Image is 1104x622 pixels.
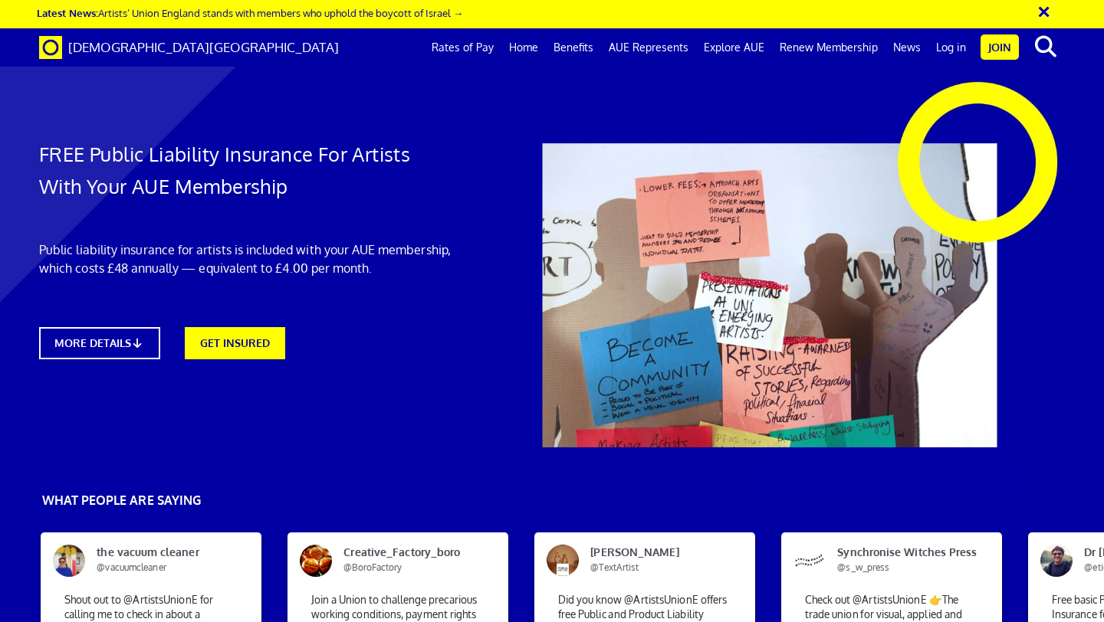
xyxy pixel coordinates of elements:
strong: Latest News: [37,6,98,19]
a: GET INSURED [185,327,285,359]
p: Public liability insurance for artists is included with your AUE membership, which costs £48 annu... [39,241,453,277]
span: Creative_Factory_boro [332,545,479,575]
span: @vacuumcleaner [97,561,166,573]
span: [DEMOGRAPHIC_DATA][GEOGRAPHIC_DATA] [68,39,339,55]
a: MORE DETAILS [39,327,160,359]
h1: FREE Public Liability Insurance For Artists With Your AUE Membership [39,138,453,202]
a: Log in [928,28,974,67]
a: Rates of Pay [424,28,501,67]
a: Join [981,34,1019,60]
a: Explore AUE [696,28,772,67]
span: [PERSON_NAME] [579,545,726,575]
a: Benefits [546,28,601,67]
a: Renew Membership [772,28,886,67]
span: @BoroFactory [343,561,402,573]
a: Latest News:Artists’ Union England stands with members who uphold the boycott of Israel → [37,6,463,19]
a: News [886,28,928,67]
span: @TextArtist [590,561,639,573]
span: the vacuum cleaner [85,545,232,575]
a: Home [501,28,546,67]
span: @s_w_press [837,561,889,573]
button: search [1022,31,1069,63]
a: Brand [DEMOGRAPHIC_DATA][GEOGRAPHIC_DATA] [28,28,350,67]
span: Synchronise Witches Press [826,545,973,575]
a: AUE Represents [601,28,696,67]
